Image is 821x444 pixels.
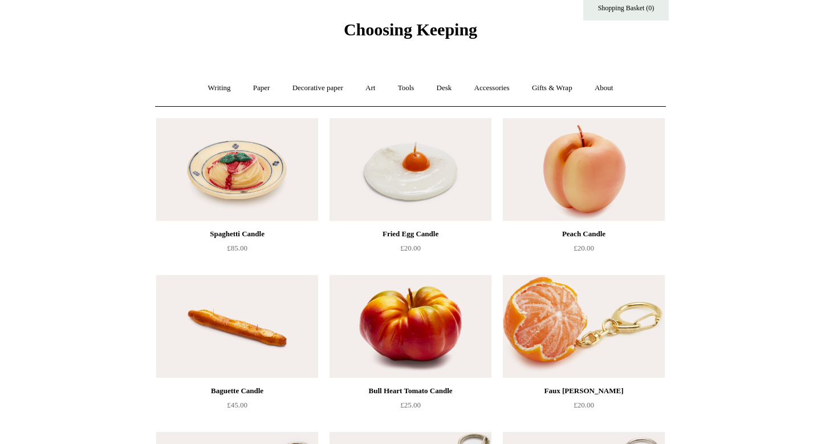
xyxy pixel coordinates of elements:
a: Paper [243,73,281,103]
a: Choosing Keeping [344,29,477,37]
a: Peach Candle £20.00 [503,227,665,274]
span: £45.00 [227,401,247,409]
a: Faux Clementine Keyring Faux Clementine Keyring [503,275,665,378]
a: Art [355,73,385,103]
a: Spaghetti Candle Spaghetti Candle [156,118,318,221]
a: Accessories [464,73,520,103]
img: Peach Candle [503,118,665,221]
a: About [584,73,624,103]
span: £20.00 [574,244,594,252]
span: £20.00 [400,244,421,252]
img: Spaghetti Candle [156,118,318,221]
div: Baguette Candle [159,384,315,398]
div: Fried Egg Candle [332,227,489,241]
a: Writing [198,73,241,103]
img: Faux Clementine Keyring [503,275,665,378]
a: Tools [388,73,425,103]
div: Faux [PERSON_NAME] [506,384,662,398]
a: Desk [426,73,462,103]
a: Gifts & Wrap [522,73,583,103]
div: Spaghetti Candle [159,227,315,241]
img: Baguette Candle [156,275,318,378]
a: Baguette Candle Baguette Candle [156,275,318,378]
a: Baguette Candle £45.00 [156,384,318,431]
a: Spaghetti Candle £85.00 [156,227,318,274]
a: Bull Heart Tomato Candle Bull Heart Tomato Candle [330,275,491,378]
span: £20.00 [574,401,594,409]
div: Peach Candle [506,227,662,241]
img: Bull Heart Tomato Candle [330,275,491,378]
a: Bull Heart Tomato Candle £25.00 [330,384,491,431]
div: Bull Heart Tomato Candle [332,384,489,398]
span: Choosing Keeping [344,20,477,39]
a: Peach Candle Peach Candle [503,118,665,221]
a: Fried Egg Candle £20.00 [330,227,491,274]
span: £85.00 [227,244,247,252]
img: Fried Egg Candle [330,118,491,221]
a: Fried Egg Candle Fried Egg Candle [330,118,491,221]
a: Faux [PERSON_NAME] £20.00 [503,384,665,431]
span: £25.00 [400,401,421,409]
a: Decorative paper [282,73,353,103]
